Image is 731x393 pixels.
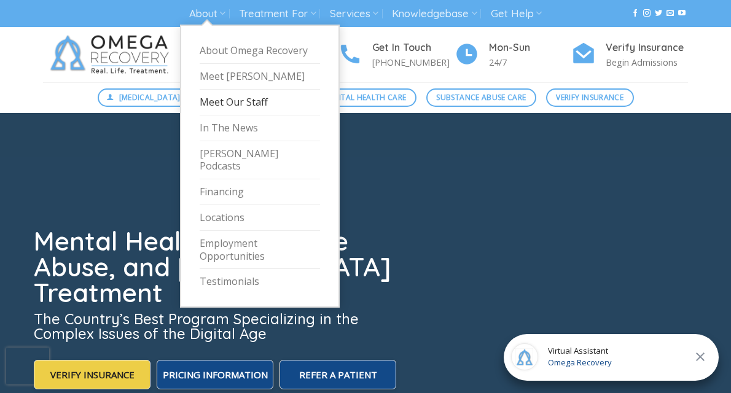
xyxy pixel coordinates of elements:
a: About [189,2,225,25]
a: Locations [200,205,320,231]
h4: Mon-Sun [489,40,571,56]
a: Meet Our Staff [200,90,320,115]
a: [MEDICAL_DATA] [98,88,191,107]
h3: The Country’s Best Program Specializing in the Complex Issues of the Digital Age [34,311,399,341]
a: Testimonials [200,269,320,294]
h1: Mental Health, Substance Abuse, and [MEDICAL_DATA] Treatment [34,228,399,306]
a: Follow on Instagram [643,9,651,18]
a: Verify Insurance Begin Admissions [571,40,688,70]
img: Omega Recovery [43,27,181,82]
a: Substance Abuse Care [426,88,536,107]
iframe: reCAPTCHA [6,348,49,384]
a: Send us an email [666,9,674,18]
span: Mental Health Care [325,91,406,103]
a: Get In Touch [PHONE_NUMBER] [338,40,455,70]
span: Substance Abuse Care [436,91,526,103]
a: [PERSON_NAME] Podcasts [200,141,320,180]
a: Knowledgebase [392,2,477,25]
a: Verify Insurance [546,88,634,107]
p: 24/7 [489,55,571,69]
a: About Omega Recovery [200,38,320,64]
a: Get Help [491,2,542,25]
a: Employment Opportunities [200,231,320,270]
a: Follow on Facebook [631,9,639,18]
a: Treatment For [239,2,316,25]
a: Services [330,2,378,25]
a: Follow on Twitter [655,9,662,18]
span: Verify Insurance [556,91,623,103]
a: In The News [200,115,320,141]
a: Meet [PERSON_NAME] [200,64,320,90]
h4: Verify Insurance [606,40,688,56]
p: [PHONE_NUMBER] [372,55,455,69]
a: Mental Health Care [315,88,416,107]
a: Follow on YouTube [678,9,686,18]
a: Financing [200,179,320,205]
span: [MEDICAL_DATA] [119,91,181,103]
p: Begin Admissions [606,55,688,69]
h4: Get In Touch [372,40,455,56]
